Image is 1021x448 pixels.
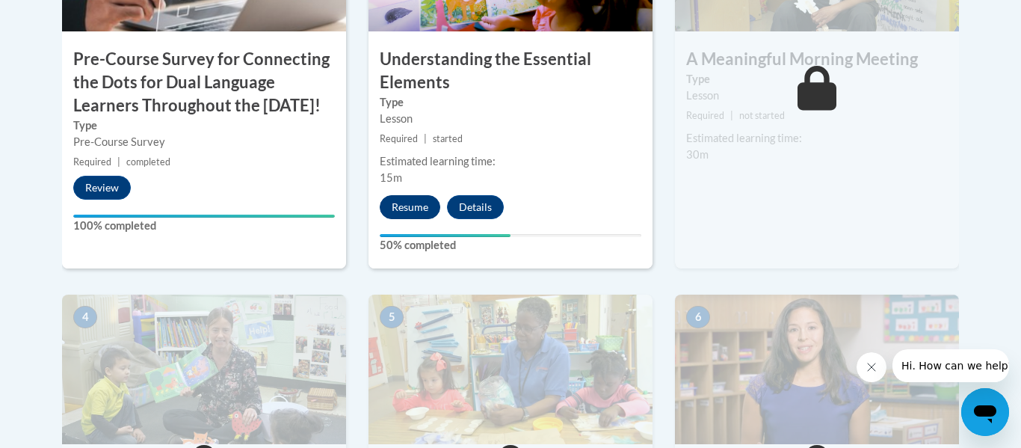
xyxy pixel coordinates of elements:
[380,111,641,127] div: Lesson
[368,48,653,94] h3: Understanding the Essential Elements
[857,352,886,382] iframe: Close message
[686,130,948,147] div: Estimated learning time:
[73,306,97,328] span: 4
[961,388,1009,436] iframe: Button to launch messaging window
[380,171,402,184] span: 15m
[380,133,418,144] span: Required
[380,94,641,111] label: Type
[686,306,710,328] span: 6
[62,48,346,117] h3: Pre-Course Survey for Connecting the Dots for Dual Language Learners Throughout the [DATE]!
[686,71,948,88] label: Type
[730,110,733,121] span: |
[380,153,641,170] div: Estimated learning time:
[380,195,440,219] button: Resume
[117,156,120,168] span: |
[73,218,335,234] label: 100% completed
[892,349,1009,382] iframe: Message from company
[675,48,959,71] h3: A Meaningful Morning Meeting
[675,295,959,444] img: Course Image
[73,176,131,200] button: Review
[9,10,121,22] span: Hi. How can we help?
[62,295,346,444] img: Course Image
[739,110,785,121] span: not started
[73,134,335,150] div: Pre-Course Survey
[433,133,463,144] span: started
[380,306,404,328] span: 5
[447,195,504,219] button: Details
[686,88,948,104] div: Lesson
[424,133,427,144] span: |
[368,295,653,444] img: Course Image
[380,237,641,254] label: 50% completed
[686,110,724,121] span: Required
[686,148,709,161] span: 30m
[73,156,111,168] span: Required
[73,117,335,134] label: Type
[73,215,335,218] div: Your progress
[380,234,510,237] div: Your progress
[126,156,170,168] span: completed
